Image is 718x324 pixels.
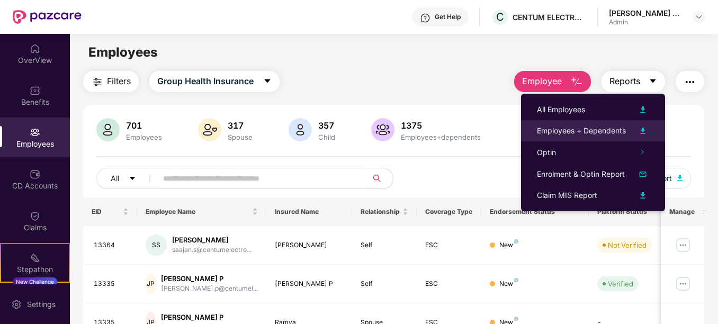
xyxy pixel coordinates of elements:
[417,197,481,226] th: Coverage Type
[13,277,57,286] div: New Challenge
[83,197,137,226] th: EID
[88,44,158,60] span: Employees
[684,76,696,88] img: svg+xml;base64,PHN2ZyB4bWxucz0iaHR0cDovL3d3dy53My5vcmcvMjAwMC9zdmciIHdpZHRoPSIyNCIgaGVpZ2h0PSIyNC...
[266,197,353,226] th: Insured Name
[367,174,388,183] span: search
[96,118,120,141] img: svg+xml;base64,PHN2ZyB4bWxucz0iaHR0cDovL3d3dy53My5vcmcvMjAwMC9zdmciIHhtbG5zOnhsaW5rPSJodHRwOi8vd3...
[399,120,483,131] div: 1375
[352,197,417,226] th: Relationship
[146,208,250,216] span: Employee Name
[92,208,121,216] span: EID
[570,76,583,88] img: svg+xml;base64,PHN2ZyB4bWxucz0iaHR0cDovL3d3dy53My5vcmcvMjAwMC9zdmciIHhtbG5zOnhsaW5rPSJodHRwOi8vd3...
[124,120,164,131] div: 701
[91,76,104,88] img: svg+xml;base64,PHN2ZyB4bWxucz0iaHR0cDovL3d3dy53My5vcmcvMjAwMC9zdmciIHdpZHRoPSIyNCIgaGVpZ2h0PSIyNC...
[30,211,40,221] img: svg+xml;base64,PHN2ZyBpZD0iQ2xhaW0iIHhtbG5zPSJodHRwOi8vd3d3LnczLm9yZy8yMDAwL3N2ZyIgd2lkdGg9IjIwIi...
[640,149,645,155] span: right
[537,190,597,201] div: Claim MIS Report
[146,273,156,294] div: JP
[13,10,82,24] img: New Pazcare Logo
[30,253,40,263] img: svg+xml;base64,PHN2ZyB4bWxucz0iaHR0cDovL3d3dy53My5vcmcvMjAwMC9zdmciIHdpZHRoPSIyMSIgaGVpZ2h0PSIyMC...
[111,173,119,184] span: All
[146,235,167,256] div: SS
[361,208,400,216] span: Relationship
[157,75,254,88] span: Group Health Insurance
[677,175,683,181] img: svg+xml;base64,PHN2ZyB4bWxucz0iaHR0cDovL3d3dy53My5vcmcvMjAwMC9zdmciIHhtbG5zOnhsaW5rPSJodHRwOi8vd3...
[30,43,40,54] img: svg+xml;base64,PHN2ZyBpZD0iSG9tZSIgeG1sbnM9Imh0dHA6Ly93d3cudzMub3JnLzIwMDAvc3ZnIiB3aWR0aD0iMjAiIG...
[609,18,683,26] div: Admin
[420,13,430,23] img: svg+xml;base64,PHN2ZyBpZD0iSGVscC0zMngzMiIgeG1sbnM9Imh0dHA6Ly93d3cudzMub3JnLzIwMDAvc3ZnIiB3aWR0aD...
[675,275,692,292] img: manageButton
[161,284,258,294] div: [PERSON_NAME].p@centumel...
[263,77,272,86] span: caret-down
[537,148,556,157] span: Optin
[425,279,473,289] div: ESC
[602,71,665,92] button: Reportscaret-down
[435,13,461,21] div: Get Help
[537,104,585,115] div: All Employees
[149,71,280,92] button: Group Health Insurancecaret-down
[275,240,344,250] div: [PERSON_NAME]
[522,75,562,88] span: Employee
[361,279,408,289] div: Self
[399,133,483,141] div: Employees+dependents
[161,312,258,322] div: [PERSON_NAME] P
[649,77,657,86] span: caret-down
[316,120,337,131] div: 357
[172,245,252,255] div: saajan.s@centumelectro...
[129,175,136,183] span: caret-down
[513,12,587,22] div: CENTUM ELECTRONICS LIMITED
[24,299,59,310] div: Settings
[316,133,337,141] div: Child
[636,168,649,181] img: svg+xml;base64,PHN2ZyB4bWxucz0iaHR0cDovL3d3dy53My5vcmcvMjAwMC9zdmciIHhtbG5zOnhsaW5rPSJodHRwOi8vd3...
[514,317,518,321] img: svg+xml;base64,PHN2ZyB4bWxucz0iaHR0cDovL3d3dy53My5vcmcvMjAwMC9zdmciIHdpZHRoPSI4IiBoZWlnaHQ9IjgiIH...
[537,125,626,137] div: Employees + Dependents
[275,279,344,289] div: [PERSON_NAME] P
[137,197,266,226] th: Employee Name
[94,279,129,289] div: 13335
[675,237,692,254] img: manageButton
[499,279,518,289] div: New
[496,11,504,23] span: C
[490,208,580,216] div: Endorsement Status
[608,278,633,289] div: Verified
[198,118,221,141] img: svg+xml;base64,PHN2ZyB4bWxucz0iaHR0cDovL3d3dy53My5vcmcvMjAwMC9zdmciIHhtbG5zOnhsaW5rPSJodHRwOi8vd3...
[1,264,69,275] div: Stepathon
[226,133,255,141] div: Spouse
[695,13,703,21] img: svg+xml;base64,PHN2ZyBpZD0iRHJvcGRvd24tMzJ4MzIiIHhtbG5zPSJodHRwOi8vd3d3LnczLm9yZy8yMDAwL3N2ZyIgd2...
[11,299,22,310] img: svg+xml;base64,PHN2ZyBpZD0iU2V0dGluZy0yMHgyMCIgeG1sbnM9Imh0dHA6Ly93d3cudzMub3JnLzIwMDAvc3ZnIiB3aW...
[30,169,40,179] img: svg+xml;base64,PHN2ZyBpZD0iQ0RfQWNjb3VudHMiIGRhdGEtbmFtZT0iQ0QgQWNjb3VudHMiIHhtbG5zPSJodHRwOi8vd3...
[608,240,647,250] div: Not Verified
[371,118,394,141] img: svg+xml;base64,PHN2ZyB4bWxucz0iaHR0cDovL3d3dy53My5vcmcvMjAwMC9zdmciIHhtbG5zOnhsaW5rPSJodHRwOi8vd3...
[499,240,518,250] div: New
[226,120,255,131] div: 317
[83,71,139,92] button: Filters
[636,124,649,137] img: svg+xml;base64,PHN2ZyB4bWxucz0iaHR0cDovL3d3dy53My5vcmcvMjAwMC9zdmciIHhtbG5zOnhsaW5rPSJodHRwOi8vd3...
[609,8,683,18] div: [PERSON_NAME] B S
[636,103,649,116] img: svg+xml;base64,PHN2ZyB4bWxucz0iaHR0cDovL3d3dy53My5vcmcvMjAwMC9zdmciIHhtbG5zOnhsaW5rPSJodHRwOi8vd3...
[124,133,164,141] div: Employees
[30,127,40,138] img: svg+xml;base64,PHN2ZyBpZD0iRW1wbG95ZWVzIiB4bWxucz0iaHR0cDovL3d3dy53My5vcmcvMjAwMC9zdmciIHdpZHRoPS...
[609,75,640,88] span: Reports
[94,240,129,250] div: 13364
[107,75,131,88] span: Filters
[161,274,258,284] div: [PERSON_NAME] P
[367,168,393,189] button: search
[514,239,518,244] img: svg+xml;base64,PHN2ZyB4bWxucz0iaHR0cDovL3d3dy53My5vcmcvMjAwMC9zdmciIHdpZHRoPSI4IiBoZWlnaHQ9IjgiIH...
[361,240,408,250] div: Self
[172,235,252,245] div: [PERSON_NAME]
[514,71,591,92] button: Employee
[636,189,649,202] img: svg+xml;base64,PHN2ZyB4bWxucz0iaHR0cDovL3d3dy53My5vcmcvMjAwMC9zdmciIHhtbG5zOnhsaW5rPSJodHRwOi8vd3...
[537,168,625,180] div: Enrolment & Optin Report
[425,240,473,250] div: ESC
[96,168,161,189] button: Allcaret-down
[289,118,312,141] img: svg+xml;base64,PHN2ZyB4bWxucz0iaHR0cDovL3d3dy53My5vcmcvMjAwMC9zdmciIHhtbG5zOnhsaW5rPSJodHRwOi8vd3...
[661,197,704,226] th: Manage
[30,85,40,96] img: svg+xml;base64,PHN2ZyBpZD0iQmVuZWZpdHMiIHhtbG5zPSJodHRwOi8vd3d3LnczLm9yZy8yMDAwL3N2ZyIgd2lkdGg9Ij...
[514,278,518,282] img: svg+xml;base64,PHN2ZyB4bWxucz0iaHR0cDovL3d3dy53My5vcmcvMjAwMC9zdmciIHdpZHRoPSI4IiBoZWlnaHQ9IjgiIH...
